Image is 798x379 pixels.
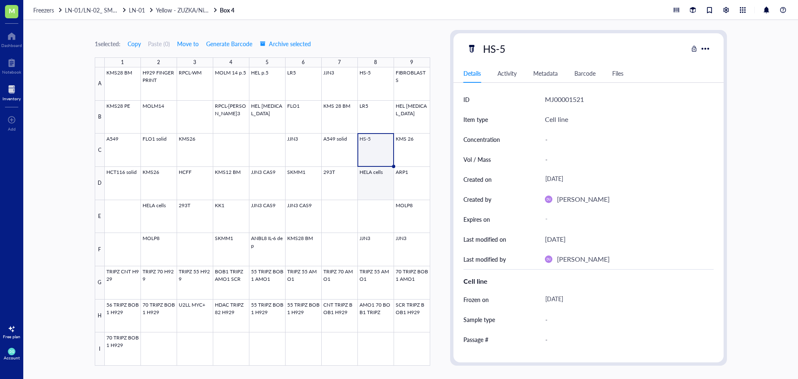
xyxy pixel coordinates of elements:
[121,57,124,68] div: 1
[95,332,105,366] div: I
[463,335,488,344] div: Passage #
[463,155,491,164] div: Vol / Mass
[545,114,568,125] div: Cell line
[557,194,610,205] div: [PERSON_NAME]
[10,350,14,353] span: DG
[374,57,377,68] div: 8
[542,172,710,187] div: [DATE]
[463,95,470,104] div: ID
[33,6,54,14] span: Freezers
[546,258,550,261] span: DU
[95,200,105,233] div: E
[65,6,182,14] span: LN-01/LN-02_ SMALL/BIG STORAGE ROOM
[220,6,236,14] a: Box 4
[463,215,490,224] div: Expires on
[95,233,105,266] div: F
[206,37,253,50] button: Generate Barcode
[542,151,710,168] div: -
[463,135,500,144] div: Concentration
[95,39,121,48] div: 1 selected:
[574,69,596,78] div: Barcode
[266,57,268,68] div: 5
[9,5,15,16] span: M
[129,6,218,14] a: LN-01Yellow - ZUZKA/Nikol
[463,175,492,184] div: Created on
[95,300,105,333] div: H
[229,57,232,68] div: 4
[260,40,311,47] span: Archive selected
[2,56,21,74] a: Notebook
[148,37,170,50] button: Paste (0)
[177,40,199,47] span: Move to
[463,115,488,124] div: Item type
[542,131,710,148] div: -
[410,57,413,68] div: 9
[4,355,20,360] div: Account
[542,212,710,227] div: -
[533,69,558,78] div: Metadata
[65,6,127,14] a: LN-01/LN-02_ SMALL/BIG STORAGE ROOM
[95,101,105,134] div: B
[259,37,311,50] button: Archive selected
[156,6,212,14] span: Yellow - ZUZKA/Nikol
[3,334,20,339] div: Free plan
[2,69,21,74] div: Notebook
[542,311,710,328] div: -
[129,6,145,14] span: LN-01
[498,69,517,78] div: Activity
[206,40,252,47] span: Generate Barcode
[542,351,710,368] div: -
[612,69,623,78] div: Files
[463,255,506,264] div: Last modified by
[463,315,495,324] div: Sample type
[95,67,105,101] div: A
[546,198,550,201] span: DU
[463,276,714,286] div: Cell line
[1,30,22,48] a: Dashboard
[157,57,160,68] div: 2
[2,96,21,101] div: Inventory
[128,40,141,47] span: Copy
[479,40,509,57] div: HS-5
[33,6,63,14] a: Freezers
[1,43,22,48] div: Dashboard
[463,295,489,304] div: Frozen on
[463,195,491,204] div: Created by
[463,69,481,78] div: Details
[542,292,710,307] div: [DATE]
[463,355,489,364] div: Patient ID
[545,234,566,245] div: [DATE]
[545,94,584,105] div: MJ00001521
[95,134,105,167] div: C
[193,57,196,68] div: 3
[542,331,710,348] div: -
[2,83,21,101] a: Inventory
[95,266,105,300] div: G
[557,254,610,265] div: [PERSON_NAME]
[177,37,199,50] button: Move to
[8,126,16,131] div: Add
[463,235,506,244] div: Last modified on
[302,57,305,68] div: 6
[95,167,105,200] div: D
[338,57,341,68] div: 7
[127,37,141,50] button: Copy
